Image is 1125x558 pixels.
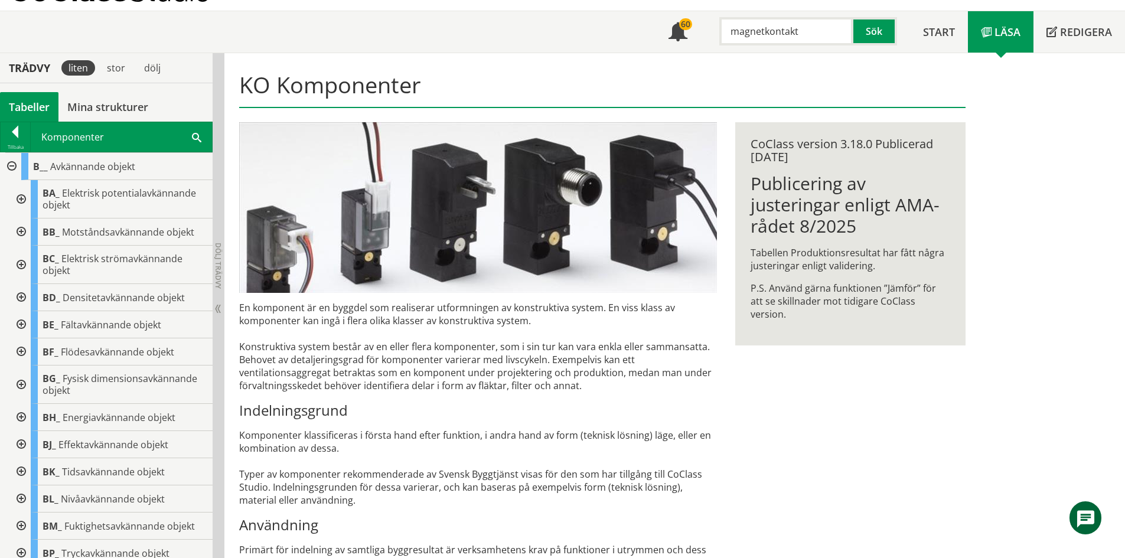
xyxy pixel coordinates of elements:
[719,17,853,45] input: Sök
[43,411,60,424] span: BH_
[61,318,161,331] span: Fältavkännande objekt
[239,122,717,293] img: pilotventiler.jpg
[239,71,965,108] h1: KO Komponenter
[751,246,950,272] p: Tabellen Produktionsresultat har fått några justeringar enligt validering.
[994,25,1020,39] span: Läsa
[43,345,58,358] span: BF_
[100,60,132,76] div: stor
[64,520,195,533] span: Fuktighetsavkännande objekt
[1033,11,1125,53] a: Redigera
[62,226,194,239] span: Motståndsavkännande objekt
[1060,25,1112,39] span: Redigera
[43,372,60,385] span: BG_
[61,492,165,505] span: Nivåavkännande objekt
[137,60,168,76] div: dölj
[239,402,717,419] h3: Indelningsgrund
[31,122,212,152] div: Komponenter
[43,372,197,397] span: Fysisk dimensionsavkännande objekt
[43,187,196,211] span: Elektrisk potentialavkännande objekt
[853,17,897,45] button: Sök
[910,11,968,53] a: Start
[63,291,185,304] span: Densitetavkännande objekt
[656,11,700,53] a: 60
[43,252,182,277] span: Elektrisk strömavkännande objekt
[63,411,175,424] span: Energiavkännande objekt
[61,60,95,76] div: liten
[43,520,62,533] span: BM_
[43,252,59,265] span: BC_
[239,516,717,534] h3: Användning
[62,465,165,478] span: Tidsavkännande objekt
[2,61,57,74] div: Trädvy
[43,291,60,304] span: BD_
[58,438,168,451] span: Effektavkännande objekt
[679,18,692,30] div: 60
[43,318,58,331] span: BE_
[213,243,223,289] span: Dölj trädvy
[751,173,950,237] h1: Publicering av justeringar enligt AMA-rådet 8/2025
[43,187,60,200] span: BA_
[751,138,950,164] div: CoClass version 3.18.0 Publicerad [DATE]
[61,345,174,358] span: Flödesavkännande objekt
[669,24,687,43] span: Notifikationer
[43,492,58,505] span: BL_
[1,142,30,152] div: Tillbaka
[968,11,1033,53] a: Läsa
[58,92,157,122] a: Mina strukturer
[751,282,950,321] p: P.S. Använd gärna funktionen ”Jämför” för att se skillnader mot tidigare CoClass version.
[923,25,955,39] span: Start
[33,160,48,173] span: B__
[43,438,56,451] span: BJ_
[50,160,135,173] span: Avkännande objekt
[43,226,60,239] span: BB_
[192,130,201,143] span: Sök i tabellen
[43,465,60,478] span: BK_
